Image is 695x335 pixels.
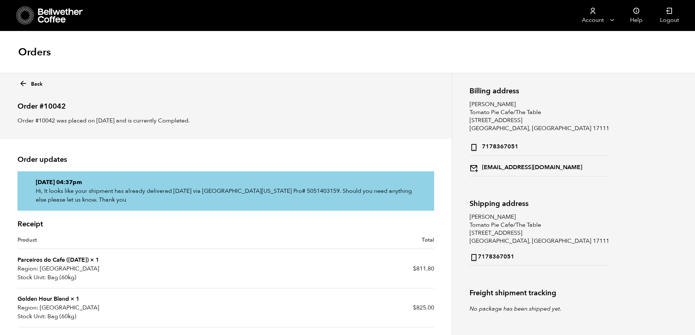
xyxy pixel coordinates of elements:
th: Product [18,236,226,249]
h2: Order #10042 [18,96,434,111]
strong: Stock Unit: [18,273,46,282]
strong: Region: [18,264,38,273]
p: Order #10042 was placed on [DATE] and is currently Completed. [18,116,434,125]
address: [PERSON_NAME] Tomato Pie Cafe/The Table [STREET_ADDRESS] [GEOGRAPHIC_DATA], [GEOGRAPHIC_DATA] 17111 [470,213,609,266]
strong: 7178367051 [470,141,518,152]
span: $ [413,265,416,273]
h2: Order updates [18,155,434,164]
p: Hi, It looks like your shipment has already delivered [DATE] via [GEOGRAPHIC_DATA][US_STATE] Pro#... [36,187,416,204]
h2: Billing address [470,87,609,95]
strong: × 1 [90,256,99,264]
span: $ [413,304,416,312]
p: [GEOGRAPHIC_DATA] [18,303,226,312]
bdi: 811.80 [413,265,434,273]
a: Parceiros do Cafe ([DATE]) [18,256,89,264]
p: [GEOGRAPHIC_DATA] [18,264,226,273]
p: Bag (60kg) [18,273,226,282]
i: No package has been shipped yet. [470,305,561,313]
p: Bag (60kg) [18,312,226,321]
strong: Region: [18,303,38,312]
th: Total [226,236,434,249]
p: [DATE] 04:37pm [36,178,416,187]
h2: Receipt [18,220,434,229]
strong: Stock Unit: [18,312,46,321]
h1: Orders [18,46,51,59]
address: [PERSON_NAME] Tomato Pie Cafe/The Table [STREET_ADDRESS] [GEOGRAPHIC_DATA], [GEOGRAPHIC_DATA] 17111 [470,100,609,176]
h2: Shipping address [470,199,609,208]
strong: 7178367051 [470,251,514,262]
bdi: 825.00 [413,304,434,312]
strong: [EMAIL_ADDRESS][DOMAIN_NAME] [470,162,582,172]
a: Back [19,77,43,88]
a: Golden Hour Blend [18,295,69,303]
strong: × 1 [70,295,80,303]
h2: Freight shipment tracking [470,289,677,297]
